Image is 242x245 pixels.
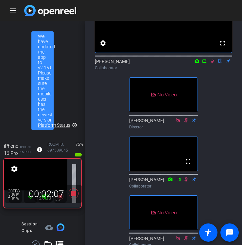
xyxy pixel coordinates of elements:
span: FPS [13,189,20,193]
mat-icon: message [226,229,233,237]
div: 00:02:07 [25,188,68,200]
div: ROOM ID: 697589045 [47,141,68,159]
div: Collaborator [129,183,198,189]
mat-icon: accessibility [204,229,212,237]
a: Platform Status [38,122,70,128]
img: Session clips [57,223,64,231]
mat-icon: battery_std [75,151,82,159]
mat-icon: highlight_off [72,122,77,128]
mat-icon: flip [216,58,224,64]
mat-icon: info [37,147,43,153]
span: 75% [75,139,84,150]
mat-icon: fullscreen [184,157,192,165]
span: No Video [157,210,177,216]
img: app logo [24,5,76,16]
mat-icon: settings [10,165,19,173]
span: iPhone 16 Pro [4,142,18,157]
div: Director [129,124,198,130]
mat-icon: fullscreen [218,39,226,47]
span: iPhone 16 Pro [20,145,32,155]
div: Collaborator [95,65,232,71]
div: [PERSON_NAME] [129,117,198,130]
div: 30 [8,188,25,194]
div: [PERSON_NAME] [129,176,198,189]
div: We have updated the app to v2.15.0. Please make sure the mobile user has the newest version. [31,31,54,130]
mat-icon: menu [9,7,17,14]
mat-icon: cloud_upload [45,223,53,231]
mat-icon: settings [99,39,107,47]
div: [PERSON_NAME] [95,58,232,71]
div: Session Clips [22,221,38,234]
span: No Video [157,92,177,98]
span: Destinations for your clips [45,223,53,231]
div: 4K [8,194,25,200]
